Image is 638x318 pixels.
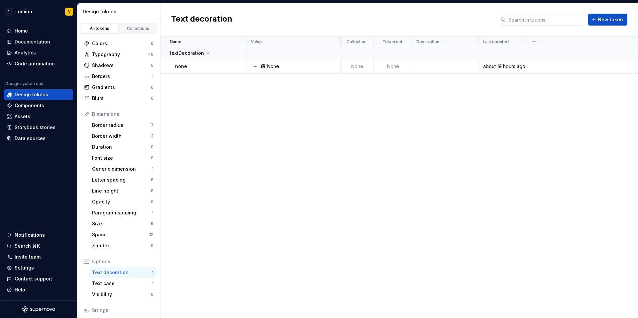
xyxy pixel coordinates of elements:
[83,26,116,31] div: All tokens
[15,265,34,271] div: Settings
[175,63,187,70] p: none
[92,177,151,183] div: Letter spacing
[171,14,232,26] h2: Text decoration
[374,59,412,74] td: None
[5,81,45,86] div: Design system data
[151,63,154,68] div: 6
[152,281,154,286] div: 1
[4,274,73,284] button: Contact support
[15,243,40,249] div: Search ⌘K
[151,177,154,183] div: 8
[15,39,50,45] div: Documentation
[15,254,41,260] div: Invite team
[89,197,156,207] a: Opacity0
[4,37,73,47] a: Documentation
[483,39,509,44] p: Last updated
[506,14,584,26] input: Search in tokens...
[83,8,158,15] div: Design tokens
[92,62,151,69] div: Shadows
[4,47,73,58] a: Analytics
[15,8,32,15] div: Lumina
[151,96,154,101] div: 0
[92,231,149,238] div: Space
[89,175,156,185] a: Letter spacing8
[4,252,73,262] a: Invite team
[151,188,154,194] div: 8
[588,14,627,26] button: New token
[89,186,156,196] a: Line height8
[89,289,156,300] a: Visibility0
[151,144,154,150] div: 0
[92,73,152,80] div: Borders
[89,120,156,130] a: Border radius7
[81,71,156,82] a: Borders1
[15,276,52,282] div: Contact support
[92,269,152,276] div: Text decoration
[92,133,151,139] div: Border width
[68,9,70,14] div: V
[92,258,154,265] div: Options
[81,82,156,93] a: Gradients0
[92,144,151,150] div: Duration
[152,74,154,79] div: 1
[151,122,154,128] div: 7
[151,243,154,248] div: 0
[4,133,73,144] a: Data sources
[152,270,154,275] div: 1
[347,39,367,44] p: Collection
[151,292,154,297] div: 0
[22,306,55,313] svg: Supernova Logo
[4,58,73,69] a: Code automation
[92,291,151,298] div: Visibility
[92,111,154,118] div: Dimensions
[5,8,13,16] div: P
[15,91,48,98] div: Design tokens
[81,38,156,49] a: Colors0
[151,41,154,46] div: 0
[251,39,262,44] p: Value
[15,135,46,142] div: Data sources
[92,280,152,287] div: Text case
[89,131,156,141] a: Border width3
[89,229,156,240] a: Space12
[4,26,73,36] a: Home
[15,49,36,56] div: Analytics
[15,286,25,293] div: Help
[267,63,279,70] div: None
[151,133,154,139] div: 3
[15,113,30,120] div: Assets
[416,39,439,44] p: Description
[15,60,55,67] div: Code automation
[92,188,151,194] div: Line height
[92,95,151,102] div: Blurs
[152,210,154,215] div: 1
[4,122,73,133] a: Storybook stories
[479,63,525,70] div: about 19 hours ago
[15,28,28,34] div: Home
[382,39,402,44] p: Token set
[341,59,374,74] td: None
[92,84,151,91] div: Gradients
[89,207,156,218] a: Paragraph spacing1
[89,267,156,278] a: Text decoration1
[151,199,154,204] div: 0
[149,232,154,237] div: 12
[89,164,156,174] a: Generic dimension1
[598,16,623,23] span: New token
[122,26,155,31] div: Collections
[92,307,154,314] div: Strings
[4,100,73,111] a: Components
[92,51,148,58] div: Typography
[92,122,151,128] div: Border radius
[15,232,45,238] div: Notifications
[92,209,152,216] div: Paragraph spacing
[89,142,156,152] a: Duration0
[81,49,156,60] a: Typography40
[1,4,76,19] button: PLuminaV
[4,241,73,251] button: Search ⌘K
[152,166,154,172] div: 1
[4,89,73,100] a: Design tokens
[92,40,151,47] div: Colors
[151,85,154,90] div: 0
